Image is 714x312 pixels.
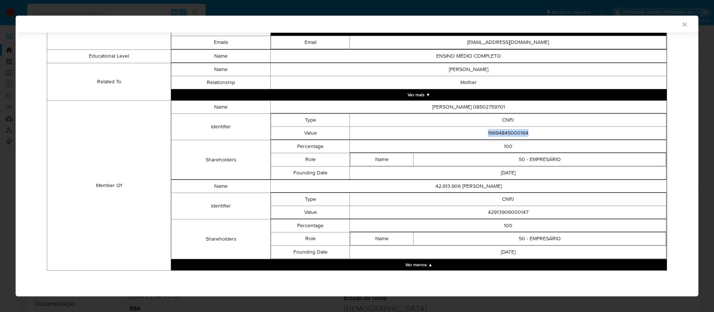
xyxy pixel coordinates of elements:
[271,206,350,219] td: Value
[47,63,171,100] td: Related To
[270,100,666,113] td: [PERSON_NAME] 08502759701
[271,36,350,49] td: Email
[350,153,414,166] td: Name
[414,232,666,245] td: 50 - EMPRESÁRIO
[271,126,350,139] td: Value
[271,245,350,258] td: Founding Date
[171,36,270,49] td: Emails
[271,140,350,153] td: Percentage
[271,113,350,126] td: Type
[271,219,350,232] td: Percentage
[270,49,666,62] td: ENSINO MÉDIO COMPLETO
[271,193,350,206] td: Type
[171,180,270,193] td: Name
[350,140,666,153] td: 100
[350,219,666,232] td: 100
[414,153,666,166] td: 50 - EMPRESÁRIO
[350,36,666,49] td: [EMAIL_ADDRESS][DOMAIN_NAME]
[350,166,666,179] td: [DATE]
[171,89,667,100] button: Expand array
[350,126,666,139] td: 16694845000164
[271,153,350,166] td: Role
[270,63,666,76] td: [PERSON_NAME]
[171,100,270,113] td: Name
[270,180,666,193] td: 42.913.906 [PERSON_NAME]
[350,245,666,258] td: [DATE]
[171,49,270,62] td: Name
[171,259,667,270] button: Collapse array
[171,140,270,180] td: Shareholders
[171,193,270,219] td: Identifier
[171,219,270,259] td: Shareholders
[270,76,666,89] td: Mother
[271,232,350,245] td: Role
[681,21,688,28] button: Fechar a janela
[350,206,666,219] td: 42913906000147
[171,113,270,140] td: Identifier
[171,63,270,76] td: Name
[350,113,666,126] td: CNPJ
[47,49,171,63] td: Educational Level
[171,76,270,89] td: Relationship
[16,16,698,296] div: closure-recommendation-modal
[47,100,171,270] td: Member Of
[271,166,350,179] td: Founding Date
[350,193,666,206] td: CNPJ
[350,232,414,245] td: Name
